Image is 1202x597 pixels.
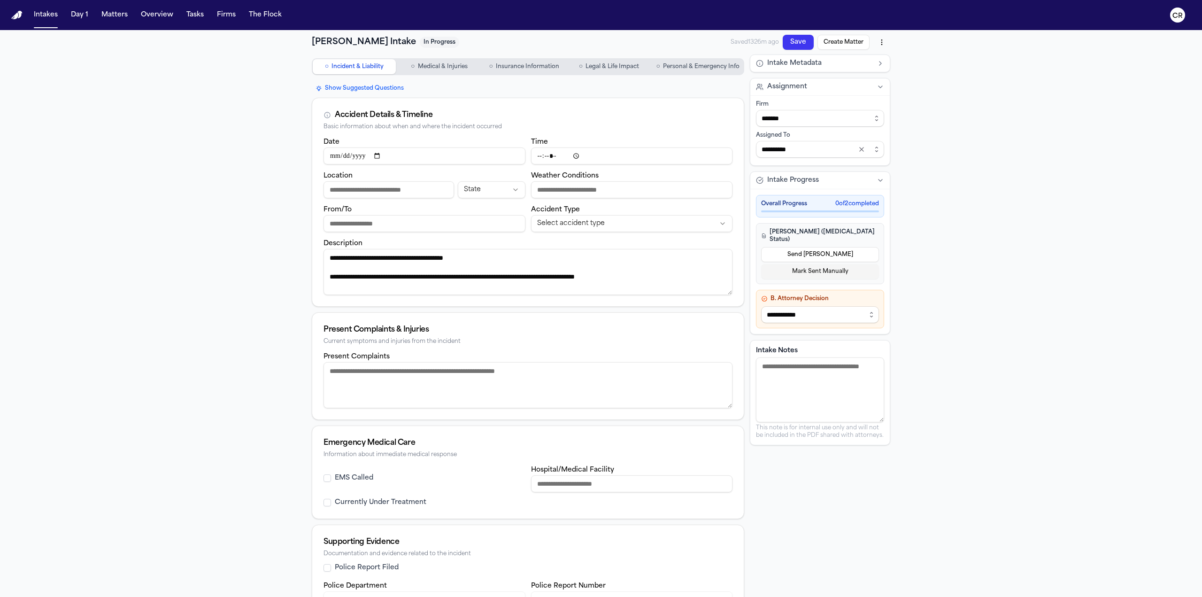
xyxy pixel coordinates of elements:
span: Incident & Liability [331,63,384,70]
label: Police Report Number [531,582,606,589]
label: Weather Conditions [531,172,599,179]
span: 0 of 2 completed [835,200,879,208]
label: EMS Called [335,473,373,483]
button: Matters [98,7,131,23]
div: Accident Details & Timeline [335,109,432,121]
span: Intake Metadata [767,59,822,68]
button: Incident state [458,181,525,198]
button: Go to Insurance Information [483,59,566,74]
button: Save [783,35,814,50]
label: Intake Notes [756,346,884,356]
label: Currently Under Treatment [335,498,426,507]
label: Accident Type [531,206,580,213]
h4: [PERSON_NAME] ([MEDICAL_DATA] Status) [761,228,879,243]
div: Present Complaints & Injuries [324,324,732,335]
span: Insurance Information [496,63,559,70]
button: The Flock [245,7,285,23]
button: Show Suggested Questions [312,83,408,94]
button: Send [PERSON_NAME] [761,247,879,262]
span: ○ [411,62,415,71]
button: Firms [213,7,239,23]
label: Police Department [324,582,387,589]
button: Clear selection [854,141,869,158]
button: Tasks [183,7,208,23]
label: Hospital/Medical Facility [531,466,614,473]
button: Intake Metadata [750,55,890,72]
input: Incident location [324,181,454,198]
h4: B. Attorney Decision [761,295,879,302]
textarea: Intake notes [756,357,884,422]
button: Intake Progress [750,172,890,189]
span: Overall Progress [761,200,807,208]
button: More actions [873,34,890,51]
span: Saved 1326m ago [731,39,779,46]
button: Go to Legal & Life Impact [568,59,651,74]
text: CR [1172,13,1183,19]
label: Location [324,172,353,179]
span: Assignment [767,82,807,92]
div: Assigned To [756,132,884,139]
span: Personal & Emergency Info [663,63,740,70]
span: ○ [489,62,493,71]
img: Finch Logo [11,11,23,20]
button: Assignment [750,78,890,95]
input: Weather conditions [531,181,733,198]
label: Police Report Filed [335,563,399,573]
input: Incident date [324,147,525,164]
textarea: Present complaints [324,362,732,408]
button: Go to Incident & Liability [313,59,396,74]
textarea: Incident description [324,249,732,295]
div: Emergency Medical Care [324,437,732,449]
input: Select firm [756,110,884,127]
a: Home [11,11,23,20]
span: Intake Progress [767,176,819,185]
button: Create Matter [817,35,870,50]
button: Overview [137,7,177,23]
label: From/To [324,206,352,213]
button: Intakes [30,7,62,23]
input: From/To destination [324,215,525,232]
div: Basic information about when and where the incident occurred [324,124,732,131]
div: Information about immediate medical response [324,451,732,458]
span: Legal & Life Impact [586,63,639,70]
input: Incident time [531,147,733,164]
span: ○ [656,62,660,71]
div: Firm [756,101,884,108]
label: Time [531,139,548,146]
span: In Progress [420,37,459,48]
label: Date [324,139,339,146]
button: Go to Personal & Emergency Info [653,59,743,74]
button: Day 1 [67,7,92,23]
span: ○ [579,62,583,71]
div: Supporting Evidence [324,536,732,548]
span: Medical & Injuries [418,63,468,70]
input: Assign to staff member [756,141,884,158]
p: This note is for internal use only and will not be included in the PDF shared with attorneys. [756,424,884,439]
label: Present Complaints [324,353,390,360]
div: Documentation and evidence related to the incident [324,550,732,558]
button: Mark Sent Manually [761,264,879,279]
input: Hospital or medical facility [531,475,733,492]
div: Current symptoms and injuries from the incident [324,338,732,345]
button: Go to Medical & Injuries [398,59,481,74]
h1: [PERSON_NAME] Intake [312,36,416,49]
span: ○ [325,62,329,71]
label: Description [324,240,362,247]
